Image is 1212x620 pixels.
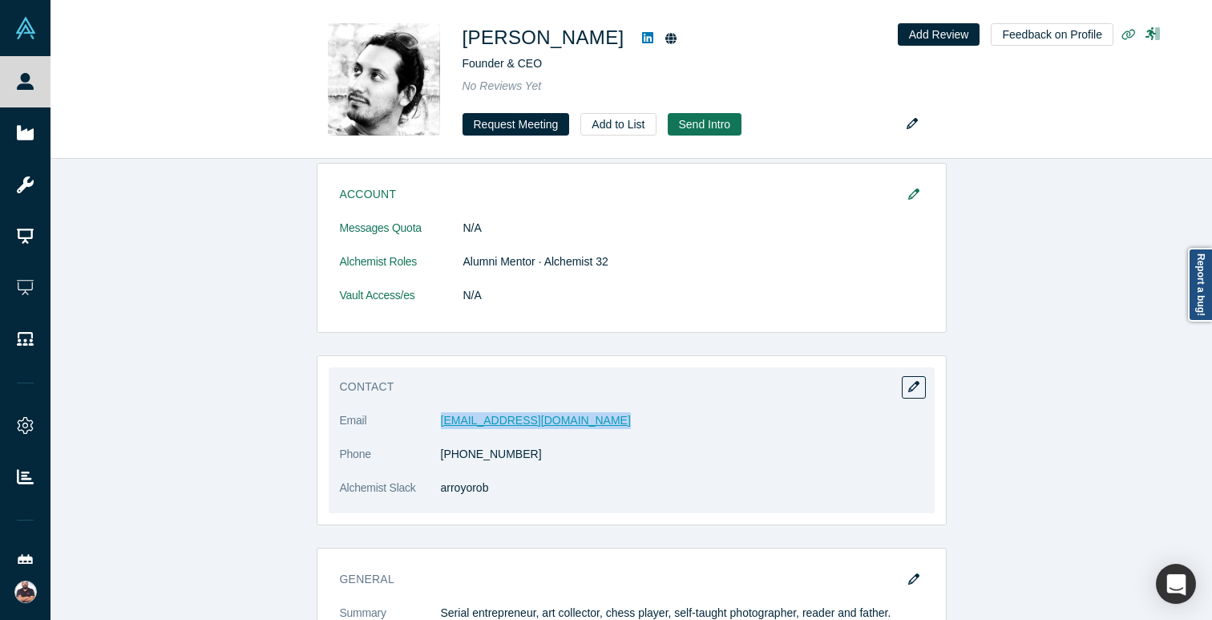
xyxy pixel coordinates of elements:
[340,379,901,395] h3: Contact
[340,571,901,588] h3: General
[340,412,441,446] dt: Email
[340,446,441,480] dt: Phone
[898,23,980,46] button: Add Review
[463,113,570,136] button: Request Meeting
[14,581,37,603] img: Muhannad Taslaq's Account
[340,253,463,287] dt: Alchemist Roles
[463,253,923,270] dd: Alumni Mentor · Alchemist 32
[328,23,440,136] img: Roberto Arroyo's Profile Image
[580,113,656,136] button: Add to List
[463,79,542,92] span: No Reviews Yet
[340,480,441,513] dt: Alchemist Slack
[463,287,923,304] dd: N/A
[668,113,742,136] button: Send Intro
[441,414,631,427] a: [EMAIL_ADDRESS][DOMAIN_NAME]
[340,186,901,203] h3: Account
[441,448,542,460] a: [PHONE_NUMBER]
[340,287,463,321] dt: Vault Access/es
[463,57,543,70] span: Founder & CEO
[1188,248,1212,322] a: Report a bug!
[441,480,923,496] dd: arroyorob
[463,23,624,52] h1: [PERSON_NAME]
[463,220,923,237] dd: N/A
[340,220,463,253] dt: Messages Quota
[991,23,1113,46] button: Feedback on Profile
[14,17,37,39] img: Alchemist Vault Logo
